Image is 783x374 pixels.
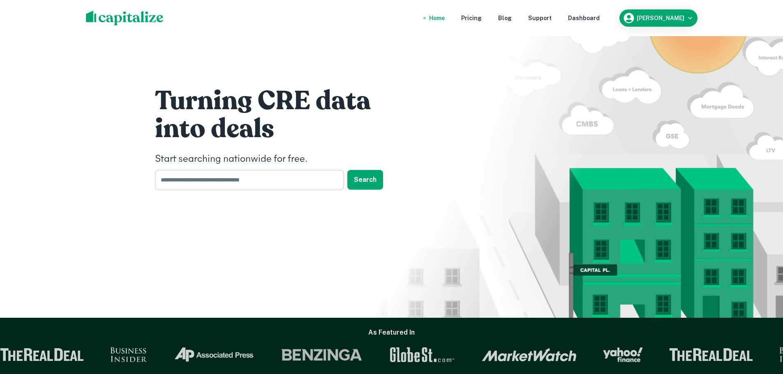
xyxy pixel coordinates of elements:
[429,14,445,23] a: Home
[619,9,698,27] button: [PERSON_NAME]
[155,85,402,117] h1: Turning CRE data
[270,347,352,362] img: Benzinga
[592,347,632,362] img: Yahoo Finance
[155,112,402,145] h1: into deals
[528,14,552,23] a: Support
[347,170,383,190] button: Search
[162,347,243,362] img: Associated Press
[498,14,512,23] a: Blog
[86,11,164,25] img: capitalize-logo.png
[637,15,684,21] h6: [PERSON_NAME]
[378,347,445,362] img: GlobeSt
[155,152,402,167] h4: Start searching nationwide for free.
[99,347,136,362] img: Business Insider
[658,348,742,361] img: The Real Deal
[742,308,783,348] iframe: Chat Widget
[461,14,482,23] a: Pricing
[368,328,415,337] h6: As Featured In
[471,348,566,362] img: Market Watch
[568,14,600,23] a: Dashboard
